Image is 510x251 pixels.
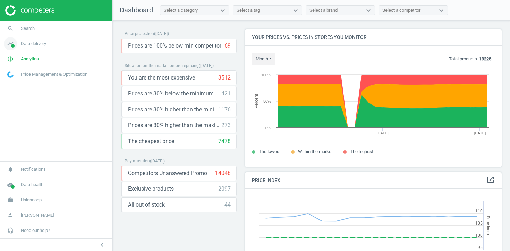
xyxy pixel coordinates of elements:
[475,209,483,214] text: 110
[254,94,259,108] tspan: Percent
[21,197,42,203] span: Unioncoop
[128,90,214,98] span: Prices are 30% below the minimum
[265,126,271,130] text: 0%
[21,227,50,234] span: Need our help?
[21,41,46,47] span: Data delivery
[125,63,199,68] span: Situation on the market before repricing
[125,159,150,164] span: Pay attention
[309,7,338,14] div: Select a brand
[475,233,483,238] text: 100
[7,71,14,78] img: wGWNvw8QSZomAAAAABJRU5ErkJggg==
[128,201,165,209] span: All out of stock
[4,22,17,35] i: search
[164,7,198,14] div: Select a category
[4,37,17,50] i: timeline
[237,7,260,14] div: Select a tag
[154,31,169,36] span: ( [DATE] )
[4,193,17,207] i: work
[120,6,153,14] span: Dashboard
[474,131,486,135] tspan: [DATE]
[376,131,389,135] tspan: [DATE]
[475,221,483,226] text: 105
[128,106,218,114] span: Prices are 30% higher than the minimum
[245,29,502,45] h4: Your prices vs. prices in stores you monitor
[21,182,43,188] span: Data health
[21,166,46,173] span: Notifications
[4,52,17,66] i: pie_chart_outlined
[218,185,231,193] div: 2097
[21,71,87,77] span: Price Management & Optimization
[128,185,174,193] span: Exclusive products
[125,31,154,36] span: Price protection
[486,216,491,235] tspan: Price Index
[4,178,17,191] i: cloud_done
[21,212,54,218] span: [PERSON_NAME]
[128,122,221,129] span: Prices are 30% higher than the maximal
[218,106,231,114] div: 1176
[218,74,231,82] div: 3512
[199,63,214,68] span: ( [DATE] )
[4,163,17,176] i: notifications
[128,169,207,177] span: Competitors Unanswered Promo
[486,176,495,184] i: open_in_new
[224,201,231,209] div: 44
[479,56,491,61] b: 19225
[4,224,17,237] i: headset_mic
[252,53,275,65] button: month
[221,122,231,129] div: 273
[128,74,195,82] span: You are the most expensive
[350,149,373,154] span: The highest
[128,137,174,145] span: The cheapest price
[486,176,495,185] a: open_in_new
[218,137,231,145] div: 7478
[150,159,165,164] span: ( [DATE] )
[5,5,54,16] img: ajHJNr6hYgQAAAAASUVORK5CYII=
[298,149,333,154] span: Within the market
[93,240,111,249] button: chevron_left
[21,56,39,62] span: Analytics
[4,209,17,222] i: person
[382,7,420,14] div: Select a competitor
[21,25,35,32] span: Search
[128,42,221,50] span: Prices are 100% below min competitor
[261,73,271,77] text: 100%
[98,241,106,249] i: chevron_left
[449,56,491,62] p: Total products:
[221,90,231,98] div: 421
[259,149,281,154] span: The lowest
[263,99,271,103] text: 50%
[478,245,483,250] text: 95
[215,169,231,177] div: 14048
[245,172,502,189] h4: Price Index
[224,42,231,50] div: 69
